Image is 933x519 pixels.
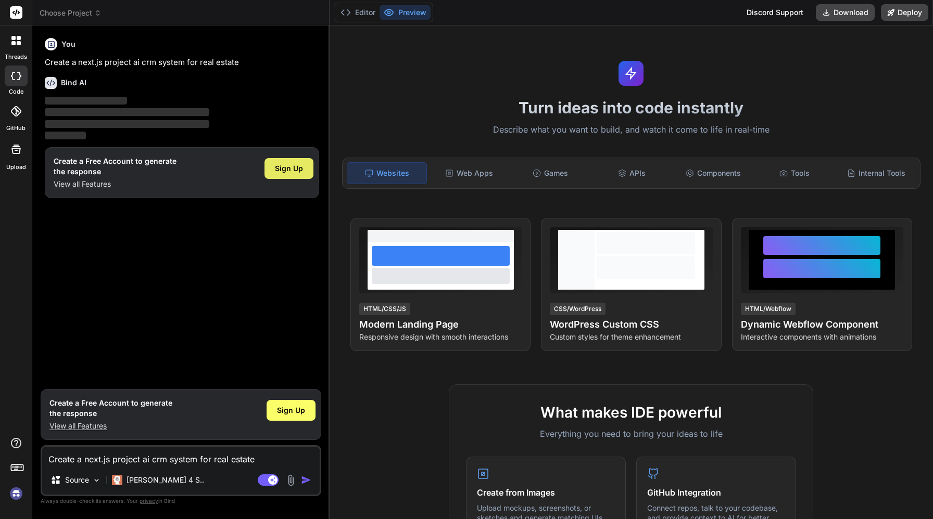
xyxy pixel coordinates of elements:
h6: You [61,39,75,49]
p: Create a next.js project ai crm system for real estate [45,57,319,69]
div: Websites [347,162,427,184]
p: View all Features [54,179,176,189]
h4: Modern Landing Page [359,317,522,332]
div: Games [511,162,590,184]
p: Describe what you want to build, and watch it come to life in real-time [336,123,927,137]
h6: Bind AI [61,77,86,88]
button: Download [816,4,875,21]
span: privacy [140,498,158,504]
button: Preview [380,5,431,20]
label: Upload [6,163,26,172]
span: ‌ [45,132,86,139]
img: Claude 4 Sonnet [112,475,122,485]
p: [PERSON_NAME] 4 S.. [127,475,204,485]
h4: Create from Images [477,486,615,499]
p: Always double-check its answers. Your in Bind [41,496,321,506]
h2: What makes IDE powerful [466,401,796,423]
label: code [9,87,23,96]
img: Pick Models [92,476,101,485]
span: Sign Up [277,405,305,416]
div: CSS/WordPress [550,303,606,315]
p: Custom styles for theme enhancement [550,332,712,342]
h4: GitHub Integration [647,486,785,499]
p: View all Features [49,421,172,431]
div: Tools [755,162,834,184]
div: APIs [592,162,671,184]
div: HTML/Webflow [741,303,796,315]
h1: Turn ideas into code instantly [336,98,927,117]
span: ‌ [45,97,127,105]
span: Choose Project [40,8,102,18]
p: Everything you need to bring your ideas to life [466,427,796,440]
img: signin [7,485,25,502]
p: Responsive design with smooth interactions [359,332,522,342]
h1: Create a Free Account to generate the response [49,398,172,419]
img: attachment [285,474,297,486]
span: ‌ [45,108,209,116]
label: threads [5,53,27,61]
div: Internal Tools [837,162,916,184]
h4: Dynamic Webflow Component [741,317,903,332]
div: HTML/CSS/JS [359,303,410,315]
button: Deploy [881,4,928,21]
img: icon [301,475,311,485]
button: Editor [336,5,380,20]
div: Discord Support [740,4,810,21]
p: Interactive components with animations [741,332,903,342]
h4: WordPress Custom CSS [550,317,712,332]
h1: Create a Free Account to generate the response [54,156,176,177]
div: Components [674,162,753,184]
span: ‌ [45,120,209,128]
p: Source [65,475,89,485]
div: Web Apps [429,162,508,184]
span: Sign Up [275,163,303,174]
label: GitHub [6,124,26,133]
